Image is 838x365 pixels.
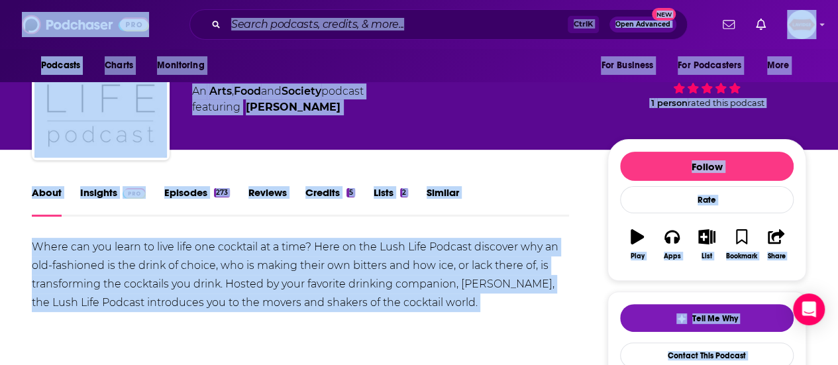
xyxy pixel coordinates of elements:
a: Charts [96,53,141,78]
img: Podchaser - Follow, Share and Rate Podcasts [22,12,149,37]
img: Podchaser Pro [123,188,146,199]
a: Arts [209,85,232,97]
a: Show notifications dropdown [717,13,740,36]
button: Play [620,221,655,268]
div: Where can you learn to live life one cocktail at a time? Here on the Lush Life Podcast discover w... [32,238,569,312]
img: User Profile [787,10,816,39]
a: InsightsPodchaser Pro [80,186,146,217]
div: List [702,252,712,260]
span: Open Advanced [615,21,670,28]
div: Play [631,252,645,260]
span: Charts [105,56,133,75]
input: Search podcasts, credits, & more... [226,14,568,35]
div: Open Intercom Messenger [793,293,825,325]
div: 5 [346,188,354,197]
button: open menu [32,53,97,78]
a: Lists2 [374,186,408,217]
a: Susan Schwartz [246,99,340,115]
span: Podcasts [41,56,80,75]
div: Share [767,252,785,260]
div: 273 [214,188,230,197]
a: Episodes273 [164,186,230,217]
img: Lush Life [34,25,167,158]
div: An podcast [192,83,364,115]
span: Logged in as brookesanches [787,10,816,39]
span: For Business [601,56,653,75]
a: About [32,186,62,217]
a: Reviews [248,186,287,217]
span: New [652,8,676,21]
button: Share [759,221,794,268]
span: rated this podcast [688,98,764,108]
button: open menu [592,53,670,78]
button: open menu [758,53,806,78]
button: Open AdvancedNew [609,17,676,32]
span: Ctrl K [568,16,599,33]
span: and [261,85,282,97]
span: featuring [192,99,364,115]
button: Bookmark [724,221,759,268]
a: Credits5 [305,186,354,217]
span: , [232,85,234,97]
div: Rate [620,186,794,213]
button: Follow [620,152,794,181]
a: Similar [427,186,459,217]
img: tell me why sparkle [676,313,687,324]
button: tell me why sparkleTell Me Why [620,304,794,332]
button: List [690,221,724,268]
div: Apps [664,252,681,260]
button: Show profile menu [787,10,816,39]
span: For Podcasters [678,56,741,75]
span: More [767,56,790,75]
a: Society [282,85,321,97]
span: 1 person [651,98,688,108]
button: Apps [655,221,689,268]
div: 2 [400,188,408,197]
a: Show notifications dropdown [751,13,771,36]
a: Food [234,85,261,97]
div: Bookmark [726,252,757,260]
span: Monitoring [157,56,204,75]
button: open menu [669,53,760,78]
button: open menu [148,53,221,78]
div: Search podcasts, credits, & more... [189,9,688,40]
span: Tell Me Why [692,313,738,324]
